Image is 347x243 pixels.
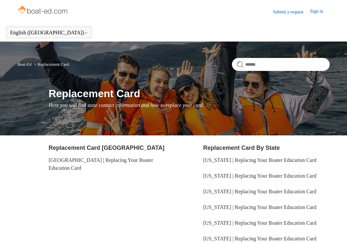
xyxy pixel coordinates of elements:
[203,220,316,226] a: [US_STATE] | Replacing Your Boater Education Card
[33,62,69,67] li: Replacement Card
[203,204,316,210] a: [US_STATE] | Replacing Your Boater Education Card
[10,30,88,36] button: English ([GEOGRAPHIC_DATA])
[203,173,316,179] a: [US_STATE] | Replacing Your Boater Education Card
[325,221,342,238] div: Live chat
[17,62,33,67] li: Boat-Ed
[203,189,316,194] a: [US_STATE] | Replacing Your Boater Education Card
[310,8,330,16] a: Sign in
[17,4,69,17] img: Boat-Ed Help Center home page
[17,62,31,67] a: Boat-Ed
[49,145,164,151] a: Replacement Card [GEOGRAPHIC_DATA]
[49,157,153,171] a: [GEOGRAPHIC_DATA] | Replacing Your Boater Education Card
[273,9,310,15] a: Submit a request
[49,101,330,109] p: Here you will find state contact information and how to replace your card.
[203,157,316,163] a: [US_STATE] | Replacing Your Boater Education Card
[232,58,330,71] input: Search
[203,236,316,241] a: [US_STATE] | Replacing Your Boater Education Card
[49,86,330,101] h1: Replacement Card
[203,145,280,151] a: Replacement Card By State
